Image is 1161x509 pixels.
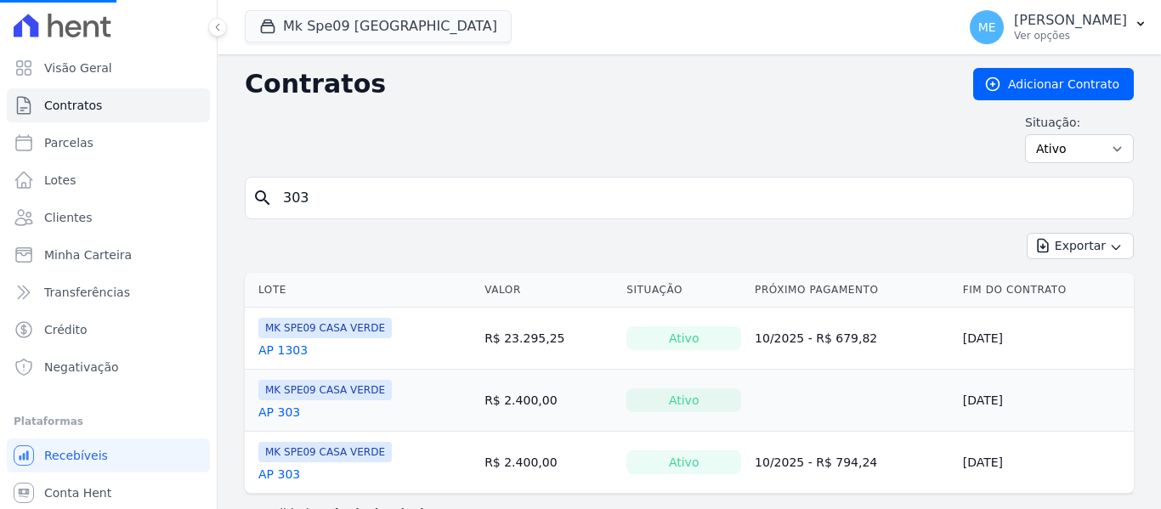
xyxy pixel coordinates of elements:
span: Crédito [44,321,88,338]
span: Negativação [44,359,119,376]
th: Fim do Contrato [956,273,1134,308]
a: Lotes [7,163,210,197]
span: Contratos [44,97,102,114]
span: Minha Carteira [44,246,132,263]
i: search [252,188,273,208]
h2: Contratos [245,69,946,99]
a: 10/2025 - R$ 679,82 [755,331,877,345]
span: Clientes [44,209,92,226]
p: Ver opções [1014,29,1127,42]
span: MK SPE09 CASA VERDE [258,318,392,338]
label: Situação: [1025,114,1134,131]
th: Situação [620,273,748,308]
span: Lotes [44,172,76,189]
button: ME [PERSON_NAME] Ver opções [956,3,1161,51]
a: Crédito [7,313,210,347]
span: ME [978,21,996,33]
td: R$ 23.295,25 [478,308,620,370]
button: Mk Spe09 [GEOGRAPHIC_DATA] [245,10,512,42]
a: Adicionar Contrato [973,68,1134,100]
a: Recebíveis [7,438,210,472]
div: Ativo [626,450,741,474]
div: Ativo [626,326,741,350]
span: MK SPE09 CASA VERDE [258,442,392,462]
a: AP 303 [258,404,300,421]
div: Ativo [626,388,741,412]
th: Lote [245,273,478,308]
span: Visão Geral [44,59,112,76]
a: Visão Geral [7,51,210,85]
div: Plataformas [14,411,203,432]
td: [DATE] [956,432,1134,494]
p: [PERSON_NAME] [1014,12,1127,29]
a: Clientes [7,201,210,235]
span: MK SPE09 CASA VERDE [258,380,392,400]
td: [DATE] [956,370,1134,432]
span: Recebíveis [44,447,108,464]
td: R$ 2.400,00 [478,370,620,432]
button: Exportar [1027,233,1134,259]
input: Buscar por nome do lote [273,181,1126,215]
span: Parcelas [44,134,93,151]
span: Conta Hent [44,484,111,501]
th: Valor [478,273,620,308]
a: AP 303 [258,466,300,483]
a: Contratos [7,88,210,122]
td: R$ 2.400,00 [478,432,620,494]
a: 10/2025 - R$ 794,24 [755,455,877,469]
th: Próximo Pagamento [748,273,956,308]
a: Minha Carteira [7,238,210,272]
td: [DATE] [956,308,1134,370]
a: Parcelas [7,126,210,160]
a: Negativação [7,350,210,384]
a: Transferências [7,275,210,309]
a: AP 1303 [258,342,308,359]
span: Transferências [44,284,130,301]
